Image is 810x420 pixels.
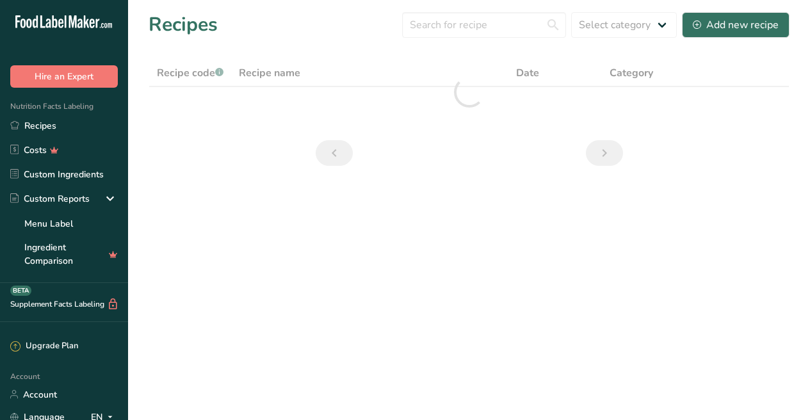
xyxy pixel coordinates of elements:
a: Next page [586,140,623,166]
button: Add new recipe [682,12,790,38]
button: Hire an Expert [10,65,118,88]
a: Previous page [316,140,353,166]
div: Custom Reports [10,192,90,206]
div: BETA [10,286,31,296]
div: Add new recipe [693,17,779,33]
input: Search for recipe [402,12,566,38]
div: Upgrade Plan [10,340,78,353]
h1: Recipes [149,10,218,39]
